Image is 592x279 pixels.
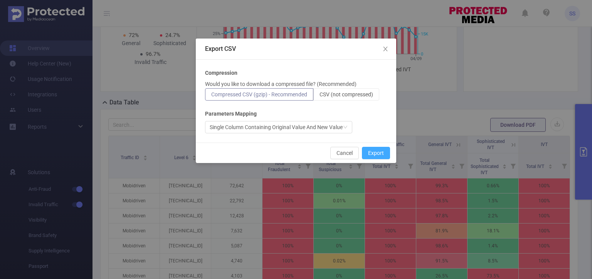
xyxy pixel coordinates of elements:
span: Compressed CSV (gzip) - Recommended [211,91,307,97]
span: CSV (not compressed) [320,91,373,97]
button: Export [362,147,390,159]
b: Parameters Mapping [205,110,257,118]
div: Single Column Containing Original Value And New Value [210,121,343,133]
i: icon: close [382,46,388,52]
b: Compression [205,69,237,77]
div: Export CSV [205,45,387,53]
button: Close [375,39,396,60]
button: Cancel [330,147,359,159]
i: icon: down [343,125,348,130]
p: Would you like to download a compressed file? (Recommended) [205,80,357,88]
